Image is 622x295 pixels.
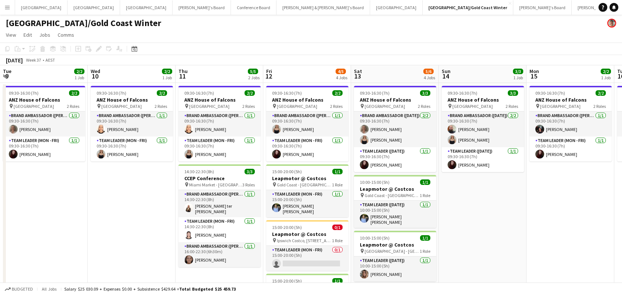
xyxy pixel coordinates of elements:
app-job-card: 09:30-16:30 (7h)2/2ANZ House of Falcons [GEOGRAPHIC_DATA]2 RolesBrand Ambassador ([PERSON_NAME])1... [91,86,173,161]
span: 11 [177,72,188,80]
span: Budgeted [12,287,33,292]
button: [GEOGRAPHIC_DATA] [370,0,423,15]
span: Thu [178,68,188,74]
app-job-card: 10:00-15:00 (5h)1/1Leapmotor @ Costcos [GEOGRAPHIC_DATA] - [GEOGRAPHIC_DATA]1 RoleTeam Leader ([D... [354,231,436,281]
app-job-card: 15:00-20:00 (5h)1/1Leapmotor @ Costcos Gold Coast - [GEOGRAPHIC_DATA]1 RoleTeam Leader (Mon - Fri... [266,164,348,217]
h3: ANZ House of Falcons [3,96,85,103]
span: [GEOGRAPHIC_DATA] - [GEOGRAPHIC_DATA] [365,248,420,254]
div: [DATE] [6,57,23,64]
app-user-avatar: Victoria Hunt [607,19,616,28]
app-job-card: 10:00-15:00 (5h)1/1Leapmotor @ Costcos Gold Coast - [GEOGRAPHIC_DATA]1 RoleTeam Leader ([DATE])1/... [354,175,436,228]
app-card-role: Brand Ambassador ([PERSON_NAME])1/109:30-16:30 (7h)[PERSON_NAME] [178,112,261,136]
h3: ANZ House of Falcons [442,96,524,103]
app-job-card: 15:00-20:00 (5h)0/1Leapmotor @ Costcos Ipswich Costco, [STREET_ADDRESS]1 RoleTeam Leader (Mon - F... [266,220,348,271]
span: 13 [353,72,362,80]
button: [PERSON_NAME] & [PERSON_NAME]'s Board [276,0,370,15]
span: Jobs [39,32,50,38]
h1: [GEOGRAPHIC_DATA]/Gold Coast Winter [6,18,161,29]
div: 4 Jobs [336,75,347,80]
span: [GEOGRAPHIC_DATA] [452,103,493,109]
span: 9 [2,72,11,80]
div: 1 Job [513,75,523,80]
span: 0/1 [332,225,343,230]
span: 1/1 [420,235,430,241]
h3: Leapmotor @ Costcos [266,231,348,237]
h3: Leapmotor @ Costcos [354,186,436,192]
span: 10:00-15:00 (5h) [360,179,390,185]
app-card-role: Team Leader (Mon - Fri)1/109:30-16:30 (7h)[PERSON_NAME] [266,136,348,161]
div: 1 Job [162,75,172,80]
app-card-role: Team Leader ([DATE])1/109:30-16:30 (7h)[PERSON_NAME] [354,147,436,172]
app-job-card: 09:30-16:30 (7h)3/3ANZ House of Falcons [GEOGRAPHIC_DATA]2 RolesBrand Ambassador ([DATE])2/209:30... [354,86,436,172]
span: 5/6 [423,69,434,74]
span: Tue [3,68,11,74]
span: 15:00-20:00 (5h) [272,225,302,230]
h3: ANZ House of Falcons [91,96,173,103]
span: 2/2 [69,90,79,96]
span: Wed [91,68,100,74]
span: Edit [23,32,32,38]
span: 09:30-16:30 (7h) [360,90,390,96]
span: 10 [90,72,100,80]
span: 5/5 [248,69,258,74]
span: 09:30-16:30 (7h) [448,90,477,96]
button: [PERSON_NAME]'s Board [513,0,572,15]
span: 2/2 [74,69,84,74]
app-card-role: Brand Ambassador ([DATE])2/209:30-16:30 (7h)[PERSON_NAME][PERSON_NAME] [354,112,436,147]
app-card-role: Team Leader (Mon - Fri)0/115:00-20:00 (5h) [266,246,348,271]
span: 2 Roles [155,103,167,109]
span: 2 Roles [418,103,430,109]
span: Comms [58,32,74,38]
button: [PERSON_NAME]'s Board [173,0,231,15]
app-job-card: 09:30-16:30 (7h)2/2ANZ House of Falcons [GEOGRAPHIC_DATA]2 RolesBrand Ambassador ([PERSON_NAME])1... [178,86,261,161]
span: 2/2 [332,90,343,96]
button: [GEOGRAPHIC_DATA] [120,0,173,15]
span: 2 Roles [593,103,606,109]
span: 3/3 [508,90,518,96]
span: 2/2 [162,69,172,74]
span: 4/5 [336,69,346,74]
span: 2 Roles [330,103,343,109]
span: 3/3 [420,90,430,96]
app-job-card: 09:30-16:30 (7h)2/2ANZ House of Falcons [GEOGRAPHIC_DATA]2 RolesBrand Ambassador ([PERSON_NAME])1... [529,86,612,161]
h3: ANZ House of Falcons [266,96,348,103]
span: Gold Coast - [GEOGRAPHIC_DATA] [277,182,332,187]
app-card-role: Team Leader ([DATE])1/109:30-16:30 (7h)[PERSON_NAME] [442,147,524,172]
span: View [6,32,16,38]
app-job-card: 14:30-22:30 (8h)3/3CCEP Conference Miami Market - [GEOGRAPHIC_DATA]3 RolesBrand Ambassador ([PERS... [178,164,261,267]
span: Sun [442,68,451,74]
app-card-role: Brand Ambassador ([PERSON_NAME])1/114:30-22:30 (8h)[PERSON_NAME] ter [PERSON_NAME] [178,190,261,217]
a: Jobs [36,30,53,40]
span: 15:00-20:00 (5h) [272,169,302,174]
span: [GEOGRAPHIC_DATA] [189,103,229,109]
div: 4 Jobs [424,75,435,80]
span: 09:30-16:30 (7h) [272,90,302,96]
app-card-role: Brand Ambassador ([DATE])2/209:30-16:30 (7h)[PERSON_NAME][PERSON_NAME] [442,112,524,147]
span: Miami Market - [GEOGRAPHIC_DATA] [189,182,242,187]
app-job-card: 09:30-16:30 (7h)2/2ANZ House of Falcons [GEOGRAPHIC_DATA]2 RolesBrand Ambassador ([PERSON_NAME])1... [3,86,85,161]
span: Fri [266,68,272,74]
span: 2 Roles [67,103,79,109]
app-card-role: Brand Ambassador ([PERSON_NAME])1/116:00-22:30 (6h30m)[PERSON_NAME] [178,242,261,267]
span: 3/3 [245,169,255,174]
span: All jobs [40,286,58,292]
span: 1 Role [420,248,430,254]
a: Comms [55,30,77,40]
span: 3/3 [513,69,523,74]
div: AEST [46,57,55,63]
span: 2 Roles [506,103,518,109]
button: [GEOGRAPHIC_DATA] [15,0,68,15]
h3: CCEP Conference [178,175,261,182]
h3: ANZ House of Falcons [178,96,261,103]
span: [GEOGRAPHIC_DATA] [101,103,142,109]
span: 15:00-20:00 (5h) [272,278,302,284]
div: 1 Job [75,75,84,80]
